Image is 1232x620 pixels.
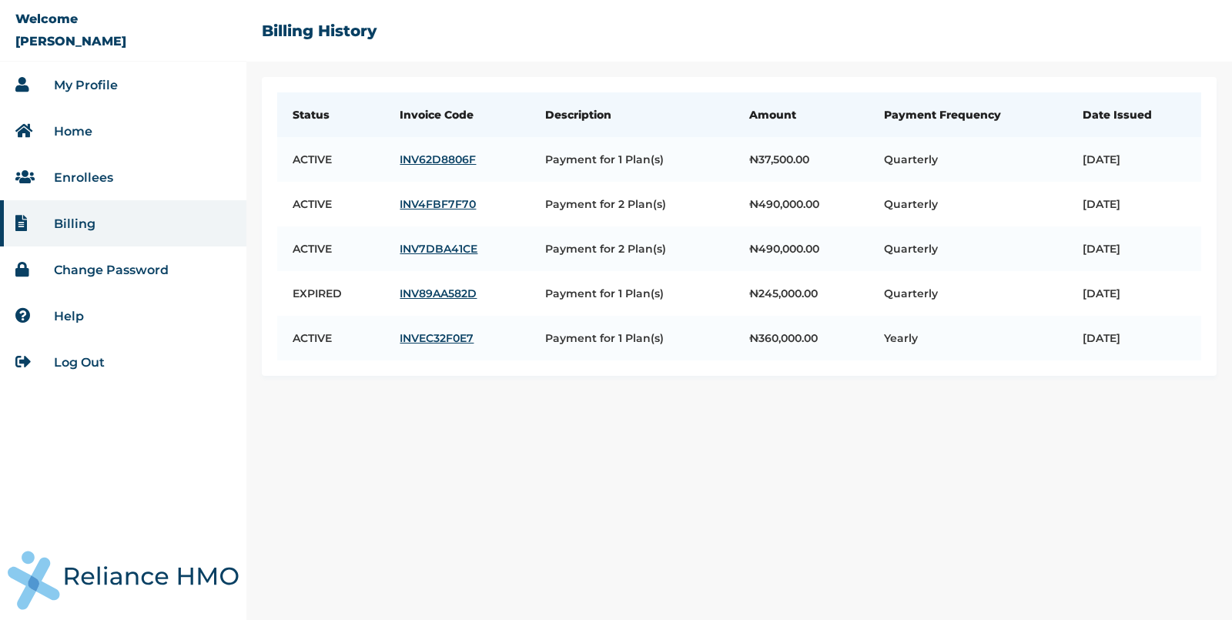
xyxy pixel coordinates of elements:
td: ₦ 245,000.00 [734,271,869,316]
td: ₦ 360,000.00 [734,316,869,360]
td: ₦ 37,500.00 [734,137,869,182]
h2: Billing History [262,22,377,40]
th: Amount [734,92,869,137]
td: [DATE] [1067,226,1201,271]
td: ₦ 490,000.00 [734,226,869,271]
a: Enrollees [54,170,113,185]
a: INVEC32F0E7 [400,331,514,345]
th: Description [530,92,733,137]
td: Payment for 2 Plan(s) [530,182,733,226]
td: Payment for 1 Plan(s) [530,271,733,316]
a: INV62D8806F [400,152,514,166]
td: Quarterly [869,226,1066,271]
p: Welcome [15,12,78,26]
td: Payment for 1 Plan(s) [530,316,733,360]
a: Home [54,124,92,139]
td: ACTIVE [277,226,384,271]
a: INV4FBF7F70 [400,197,514,211]
td: Payment for 2 Plan(s) [530,226,733,271]
td: [DATE] [1067,137,1201,182]
th: Payment Frequency [869,92,1066,137]
a: INV89AA582D [400,287,514,300]
a: Billing [54,216,95,231]
td: ₦ 490,000.00 [734,182,869,226]
td: EXPIRED [277,271,384,316]
td: ACTIVE [277,182,384,226]
img: RelianceHMO's Logo [8,551,239,610]
td: Quarterly [869,182,1066,226]
p: [PERSON_NAME] [15,34,126,49]
td: Payment for 1 Plan(s) [530,137,733,182]
a: INV7DBA41CE [400,242,514,256]
td: Quarterly [869,137,1066,182]
td: [DATE] [1067,271,1201,316]
td: ACTIVE [277,137,384,182]
a: Help [54,309,84,323]
td: Quarterly [869,271,1066,316]
td: ACTIVE [277,316,384,360]
a: Log Out [54,355,105,370]
td: [DATE] [1067,182,1201,226]
td: [DATE] [1067,316,1201,360]
a: Change Password [54,263,169,277]
th: Status [277,92,384,137]
a: My Profile [54,78,118,92]
th: Invoice Code [384,92,530,137]
td: Yearly [869,316,1066,360]
th: Date Issued [1067,92,1201,137]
